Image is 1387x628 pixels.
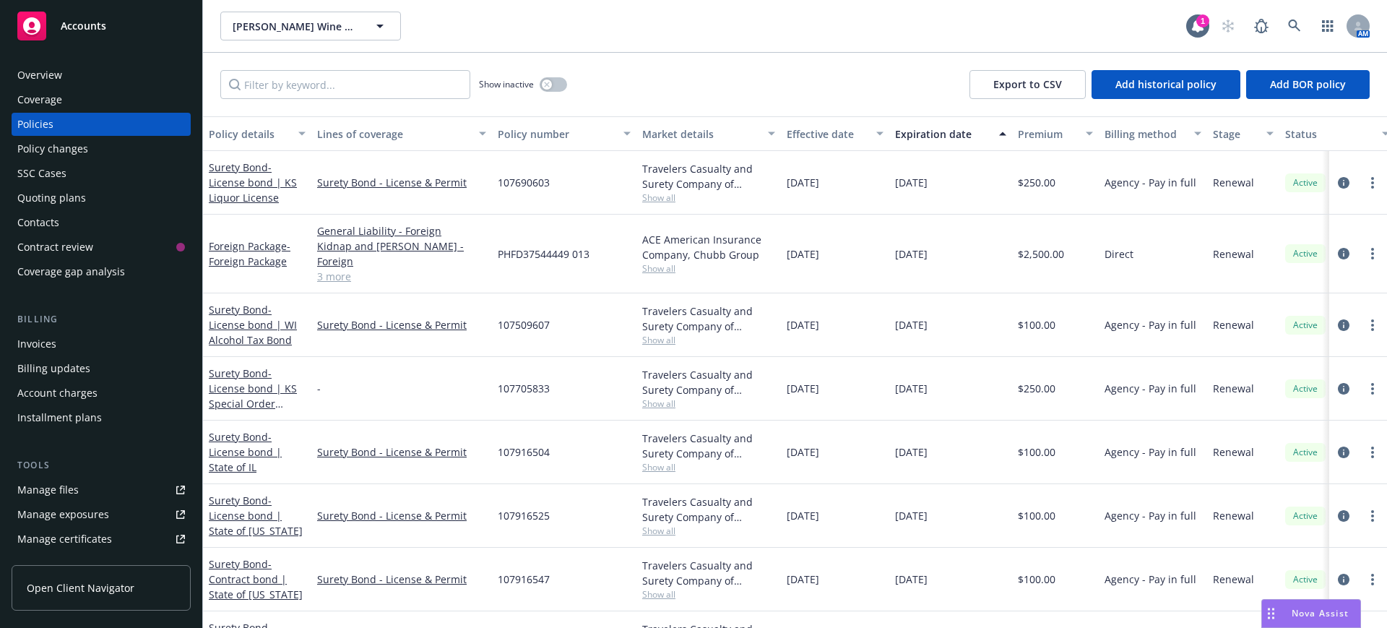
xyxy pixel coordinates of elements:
span: Renewal [1213,572,1254,587]
span: Add historical policy [1115,77,1217,91]
div: Travelers Casualty and Surety Company of America, Travelers Insurance [642,367,775,397]
span: [DATE] [787,508,819,523]
span: - [317,381,321,396]
div: Drag to move [1262,600,1280,627]
div: Installment plans [17,406,102,429]
span: [DATE] [787,246,819,262]
span: [DATE] [895,508,928,523]
span: Renewal [1213,175,1254,190]
span: $100.00 [1018,572,1055,587]
a: circleInformation [1335,317,1352,334]
span: Active [1291,509,1320,522]
span: Accounts [61,20,106,32]
span: 107916547 [498,572,550,587]
div: Policies [17,113,53,136]
span: 107916525 [498,508,550,523]
button: Market details [636,116,781,151]
a: more [1364,444,1381,461]
a: Surety Bond - License & Permit [317,175,486,190]
a: more [1364,507,1381,525]
span: Agency - Pay in full [1105,317,1196,332]
span: $2,500.00 [1018,246,1064,262]
div: Stage [1213,126,1258,142]
a: more [1364,317,1381,334]
div: SSC Cases [17,162,66,185]
a: circleInformation [1335,507,1352,525]
span: $250.00 [1018,381,1055,396]
div: Coverage [17,88,62,111]
button: Stage [1207,116,1279,151]
a: Policies [12,113,191,136]
button: Expiration date [889,116,1012,151]
span: [DATE] [895,444,928,460]
span: 107509607 [498,317,550,332]
div: Expiration date [895,126,990,142]
span: Agency - Pay in full [1105,381,1196,396]
div: Tools [12,458,191,473]
a: Surety Bond [209,303,297,347]
span: - License bond | WI Alcohol Tax Bond [209,303,297,347]
span: Renewal [1213,508,1254,523]
span: [DATE] [895,317,928,332]
button: Premium [1012,116,1099,151]
div: Manage certificates [17,528,112,551]
a: Surety Bond - License & Permit [317,317,486,332]
button: Policy details [203,116,311,151]
span: Add BOR policy [1270,77,1346,91]
div: Lines of coverage [317,126,470,142]
span: Agency - Pay in full [1105,444,1196,460]
a: Manage exposures [12,503,191,526]
a: more [1364,174,1381,192]
div: Invoices [17,332,56,356]
a: SSC Cases [12,162,191,185]
span: Active [1291,382,1320,395]
span: Active [1291,573,1320,586]
span: [DATE] [895,246,928,262]
div: Manage claims [17,552,90,575]
span: - License bond | KS Liquor License [209,160,297,205]
span: [DATE] [895,381,928,396]
a: Surety Bond [209,557,303,601]
span: Show all [642,262,775,275]
div: Market details [642,126,759,142]
button: Billing method [1099,116,1207,151]
button: [PERSON_NAME] Wine Estates LLC [220,12,401,40]
a: Switch app [1313,12,1342,40]
div: Billing updates [17,357,90,380]
a: circleInformation [1335,444,1352,461]
span: PHFD37544449 013 [498,246,589,262]
span: [DATE] [787,381,819,396]
span: Open Client Navigator [27,580,134,595]
a: Quoting plans [12,186,191,210]
div: Quoting plans [17,186,86,210]
div: Coverage gap analysis [17,260,125,283]
div: Contacts [17,211,59,234]
span: Direct [1105,246,1133,262]
span: [DATE] [895,175,928,190]
a: Installment plans [12,406,191,429]
span: Agency - Pay in full [1105,572,1196,587]
button: Export to CSV [969,70,1086,99]
span: [DATE] [895,572,928,587]
button: Policy number [492,116,636,151]
a: more [1364,245,1381,262]
a: Billing updates [12,357,191,380]
a: Coverage gap analysis [12,260,191,283]
a: Kidnap and [PERSON_NAME] - Foreign [317,238,486,269]
span: Show all [642,461,775,473]
span: Renewal [1213,444,1254,460]
span: 107705833 [498,381,550,396]
div: Effective date [787,126,868,142]
a: 3 more [317,269,486,284]
a: General Liability - Foreign [317,223,486,238]
a: circleInformation [1335,245,1352,262]
span: - License bond | State of [US_STATE] [209,494,303,538]
a: Overview [12,64,191,87]
span: Show all [642,334,775,346]
span: Active [1291,247,1320,260]
div: Manage files [17,478,79,502]
span: Show all [642,525,775,537]
a: Coverage [12,88,191,111]
div: Billing [12,312,191,327]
